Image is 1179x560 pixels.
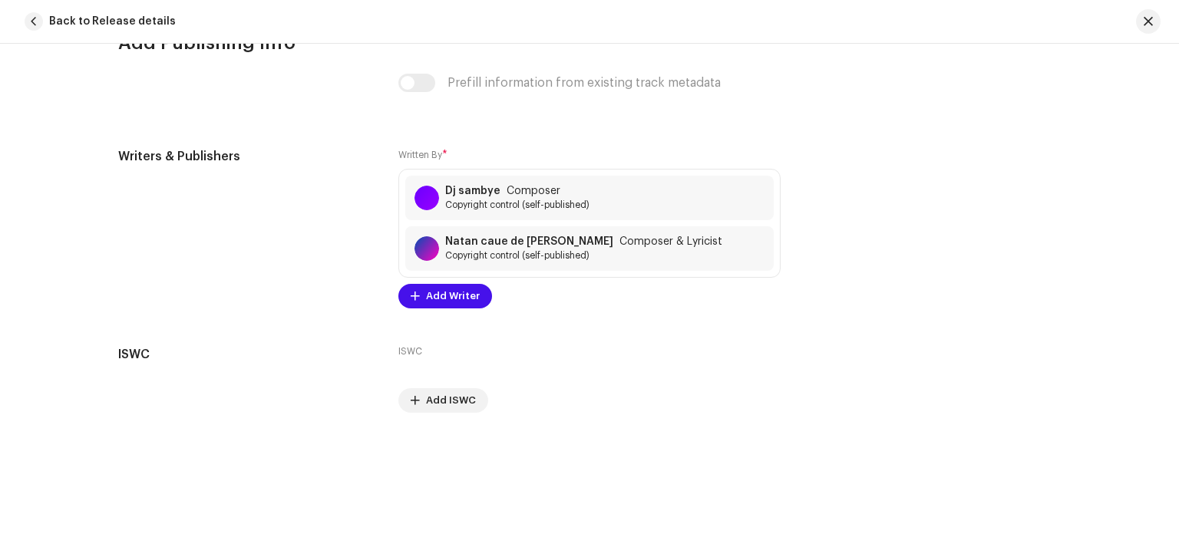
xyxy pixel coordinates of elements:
[426,281,480,311] span: Add Writer
[445,236,613,248] strong: Natan caue de [PERSON_NAME]
[398,345,422,357] label: ISWC
[445,185,500,197] strong: Dj sambye
[398,388,488,413] button: Add ISWC
[507,185,560,197] span: Composer
[445,199,589,211] span: Copyright control (self-published)
[118,345,374,364] h5: ISWC
[118,147,374,166] h5: Writers & Publishers
[398,150,442,160] small: Written By
[398,284,492,308] button: Add Writer
[426,385,476,416] span: Add ISWC
[445,249,722,262] span: Copyright control (self-published)
[619,236,722,248] span: Composer & Lyricist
